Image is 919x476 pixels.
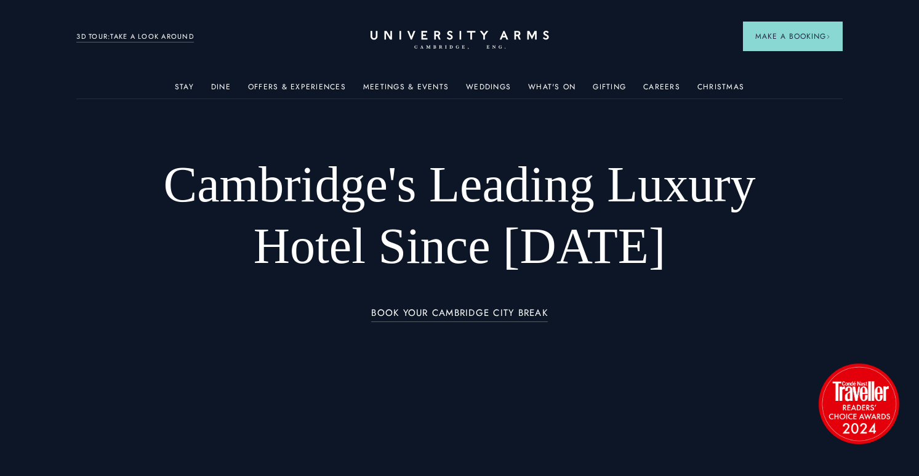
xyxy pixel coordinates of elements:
a: Meetings & Events [363,83,449,99]
a: Offers & Experiences [248,83,346,99]
span: Make a Booking [755,31,830,42]
a: Weddings [466,83,511,99]
img: image-2524eff8f0c5d55edbf694693304c4387916dea5-1501x1501-png [813,357,905,450]
a: Home [371,31,549,50]
a: 3D TOUR:TAKE A LOOK AROUND [76,31,194,42]
a: Stay [175,83,194,99]
a: Dine [211,83,231,99]
a: Careers [643,83,680,99]
a: Gifting [593,83,626,99]
img: Arrow icon [826,34,830,39]
a: BOOK YOUR CAMBRIDGE CITY BREAK [371,308,548,322]
a: What's On [528,83,576,99]
button: Make a BookingArrow icon [743,22,843,51]
h1: Cambridge's Leading Luxury Hotel Since [DATE] [153,154,766,277]
a: Christmas [697,83,744,99]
